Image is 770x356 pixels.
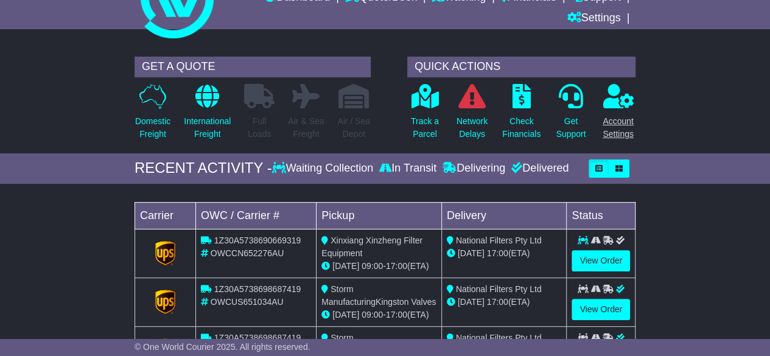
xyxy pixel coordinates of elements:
[332,261,359,271] span: [DATE]
[458,297,485,307] span: [DATE]
[155,241,176,265] img: GetCarrierServiceLogo
[386,310,407,319] span: 17:00
[572,250,630,271] a: View Order
[184,115,231,141] p: International Freight
[135,342,310,352] span: © One World Courier 2025. All rights reserved.
[332,310,359,319] span: [DATE]
[410,83,439,147] a: Track aParcel
[456,284,542,294] span: National Filters Pty Ltd
[321,260,436,273] div: - (ETA)
[211,297,284,307] span: OWCUS651034AU
[411,115,439,141] p: Track a Parcel
[214,333,301,343] span: 1Z30A5738698687419
[244,115,275,141] p: Full Loads
[386,261,407,271] span: 17:00
[567,202,635,229] td: Status
[288,115,324,141] p: Air & Sea Freight
[567,9,620,29] a: Settings
[456,333,542,343] span: National Filters Pty Ltd
[456,83,488,147] a: NetworkDelays
[317,202,442,229] td: Pickup
[321,236,422,258] span: Xinxiang Xinzheng Filter Equipment
[214,236,301,245] span: 1Z30A5738690669319
[135,83,171,147] a: DomesticFreight
[211,248,284,258] span: OWCCN652276AU
[135,115,170,141] p: Domestic Freight
[441,202,567,229] td: Delivery
[458,248,485,258] span: [DATE]
[439,162,508,175] div: Delivering
[135,57,371,77] div: GET A QUOTE
[556,115,586,141] p: Get Support
[457,115,488,141] p: Network Delays
[135,202,195,229] td: Carrier
[603,115,634,141] p: Account Settings
[572,299,630,320] a: View Order
[407,57,635,77] div: QUICK ACTIONS
[321,309,436,321] div: - (ETA)
[362,261,383,271] span: 09:00
[487,248,508,258] span: 17:00
[555,83,586,147] a: GetSupport
[135,159,272,177] div: RECENT ACTIVITY -
[508,162,569,175] div: Delivered
[456,236,542,245] span: National Filters Pty Ltd
[183,83,231,147] a: InternationalFreight
[376,162,439,175] div: In Transit
[195,202,316,229] td: OWC / Carrier #
[321,284,436,307] span: Storm ManufacturingKingston Valves
[487,297,508,307] span: 17:00
[272,162,376,175] div: Waiting Collection
[155,290,176,314] img: GetCarrierServiceLogo
[447,296,562,309] div: (ETA)
[502,115,541,141] p: Check Financials
[362,310,383,319] span: 09:00
[214,284,301,294] span: 1Z30A5738698687419
[502,83,541,147] a: CheckFinancials
[602,83,634,147] a: AccountSettings
[447,247,562,260] div: (ETA)
[337,115,370,141] p: Air / Sea Depot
